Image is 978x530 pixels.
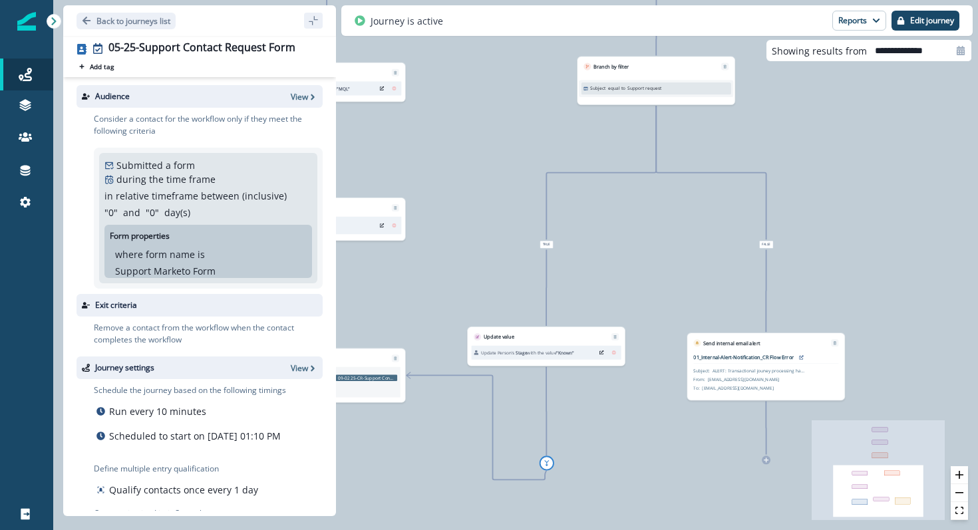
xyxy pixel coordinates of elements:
[247,63,405,102] div: Update valueRemoveUpdate Person's Stagewith the value"MQL"EditRemove
[910,16,954,25] p: Edit journey
[481,349,574,356] p: Update Person's with the value
[693,385,699,392] p: To :
[109,483,258,497] p: Qualify contacts once every 1 day
[116,172,216,186] p: during the time frame
[597,348,607,357] button: Edit
[546,106,656,239] g: Edge from 38d68b7c-bc80-48f5-a993-c23574d83732 to node-edge-label0e899716-5706-4308-ac42-b11750d0...
[693,354,794,361] p: 01_Internal-Alert-Notification_CR Flow Error
[337,86,350,92] span: "MQL"
[94,322,323,346] p: Remove a contact from the workflow when the contact completes the workflow
[291,362,308,374] p: View
[261,219,375,231] p: Update Person's with
[627,85,661,92] p: Support request
[261,85,350,92] p: Update Person's with the value
[772,44,867,58] p: Showing results from
[702,385,774,392] p: [EMAIL_ADDRESS][DOMAIN_NAME]
[832,11,886,31] button: Reports
[593,63,629,70] p: Branch by filter
[109,404,206,418] p: Run every 10 minutes
[304,13,323,29] button: sidebar collapse toggle
[759,241,773,249] span: False
[115,247,195,261] p: where form name
[94,113,323,137] p: Consider a contact for the workflow only if they meet the following criteria
[488,241,605,249] div: True
[577,57,735,105] div: Branch by filterRemoveSubjectequal to Support request
[336,374,397,381] p: 09-02 25-CR-Support Contact Request
[291,362,317,374] button: View
[377,221,387,230] button: Edit
[687,333,845,401] div: Send internal email alertRemove01_Internal-Alert-Notification_CR Flow ErrorpreviewSubject:ALERT: ...
[116,158,195,172] p: Submitted a form
[17,12,36,31] img: Inflection
[703,339,760,346] p: Send internal email alert
[109,429,281,443] p: Scheduled to start on [DATE] 01:10 PM
[377,84,387,93] button: Edit
[94,384,286,396] p: Schedule the journey based on the following timings
[389,84,399,93] button: Remove
[951,484,968,502] button: zoom out
[609,348,619,357] button: Remove
[198,247,205,261] p: is
[371,14,443,28] p: Journey is active
[713,367,805,374] p: ALERT: Transactional jouney processing has failed
[556,350,574,356] span: "Known"
[108,41,295,56] div: 05-25-Support Contact Request Form
[708,376,780,383] p: [EMAIL_ADDRESS][DOMAIN_NAME]
[95,90,130,102] p: Audience
[115,264,216,278] p: Support Marketo Form
[467,327,625,366] div: Update valueRemoveUpdate Person's Stagewith the value"Known"EditRemove
[95,299,137,311] p: Exit criteria
[796,353,806,362] button: preview
[951,466,968,484] button: zoom in
[146,205,159,219] p: " 0 "
[516,350,527,356] span: Stage
[95,362,154,374] p: Journey settings
[590,85,605,92] p: Subject
[291,91,317,102] button: View
[951,502,968,520] button: fit view
[707,241,825,249] div: False
[656,106,766,239] g: Edge from 38d68b7c-bc80-48f5-a993-c23574d83732 to node-edge-label679aa9ba-ee77-4c50-9929-ce01d711...
[291,91,308,102] p: View
[693,376,705,383] p: From :
[247,198,405,241] div: Update valueRemoveUpdate Person's SA-MQL Datewith token("Todays_date")EditRemove
[94,463,261,475] p: Define multiple entry qualification
[94,507,323,519] p: Communication Limit Control
[96,15,170,27] p: Back to journeys list
[693,367,710,374] p: Subject :
[540,456,554,470] button: add-goto
[104,189,287,203] p: in relative timeframe between (inclusive)
[77,13,176,29] button: Go back
[77,61,116,72] button: Add tag
[123,205,140,219] p: and
[389,221,399,230] button: Remove
[892,11,959,31] button: Edit journey
[104,205,118,219] p: " 0 "
[110,230,170,242] p: Form properties
[247,348,405,403] div: Add to Salesforce CampaignRemoveAdd Contact to campaign identified by -09-02 25-CR-Support Contac...
[90,63,114,70] p: Add tag
[540,241,553,249] span: True
[508,456,585,470] div: add-gotoremove-goto-linkremove-goto
[484,333,514,340] p: Update value
[608,85,625,92] p: equal to
[164,205,190,219] p: day(s)
[407,375,546,479] g: Edge from b3387d14-95f0-4657-a500-6a9fe604d6fb to ad78a63e-bb0f-4993-9ce9-806e71ef833e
